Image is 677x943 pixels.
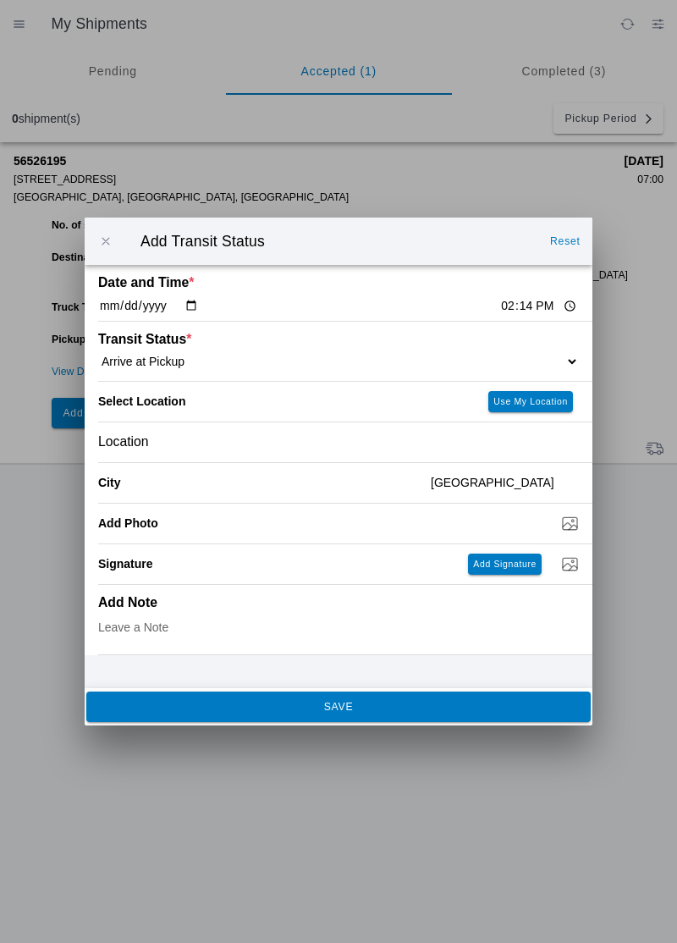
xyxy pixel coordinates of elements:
ion-button: Reset [543,228,587,255]
label: Signature [98,557,153,571]
label: Select Location [98,394,185,408]
ion-button: Use My Location [488,391,573,412]
ion-label: Transit Status [98,332,459,347]
ion-label: Date and Time [98,275,459,290]
ion-button: SAVE [86,692,591,722]
ion-label: City [98,476,417,489]
span: Location [98,434,149,449]
ion-button: Add Signature [468,554,542,575]
ion-label: Add Note [98,595,459,610]
ion-title: Add Transit Status [124,233,542,251]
